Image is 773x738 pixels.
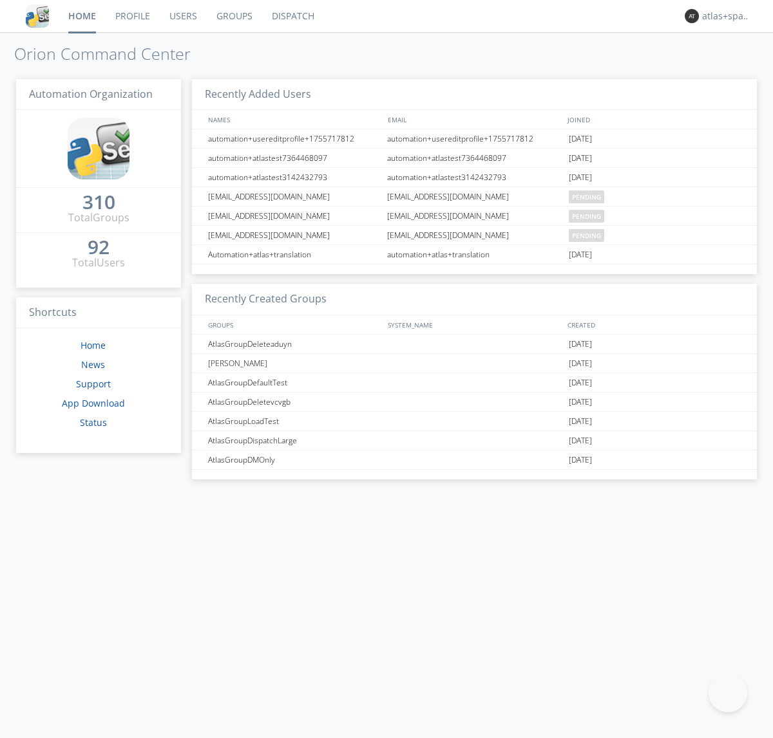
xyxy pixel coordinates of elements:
[192,354,757,373] a: [PERSON_NAME][DATE]
[192,129,757,149] a: automation+usereditprofile+1755717812automation+usereditprofile+1755717812[DATE]
[569,354,592,373] span: [DATE]
[569,373,592,392] span: [DATE]
[709,674,747,712] iframe: Toggle Customer Support
[569,245,592,264] span: [DATE]
[205,373,383,392] div: AtlasGroupDefaultTest
[564,110,745,129] div: JOINED
[569,450,592,470] span: [DATE]
[384,245,566,264] div: automation+atlas+translation
[205,110,381,129] div: NAMES
[72,255,125,270] div: Total Users
[205,354,383,373] div: [PERSON_NAME]
[569,190,604,203] span: pending
[205,149,383,167] div: automation+atlastest7364468097
[685,9,699,23] img: 373638.png
[569,431,592,450] span: [DATE]
[384,129,566,148] div: automation+usereditprofile+1755717812
[205,129,383,148] div: automation+usereditprofile+1755717812
[205,226,383,244] div: [EMAIL_ADDRESS][DOMAIN_NAME]
[192,187,757,207] a: [EMAIL_ADDRESS][DOMAIN_NAME][EMAIL_ADDRESS][DOMAIN_NAME]pending
[569,335,592,354] span: [DATE]
[569,392,592,412] span: [DATE]
[81,339,106,351] a: Home
[192,450,757,470] a: AtlasGroupDMOnly[DATE]
[205,335,383,353] div: AtlasGroupDeleteaduyn
[16,297,181,329] h3: Shortcuts
[702,10,750,23] div: atlas+spanish0002
[569,149,592,168] span: [DATE]
[88,241,110,255] a: 92
[62,397,125,409] a: App Download
[384,149,566,167] div: automation+atlastest7364468097
[205,450,383,469] div: AtlasGroupDMOnly
[569,129,592,149] span: [DATE]
[192,335,757,354] a: AtlasGroupDeleteaduyn[DATE]
[81,358,105,371] a: News
[205,168,383,187] div: automation+atlastest3142432793
[82,196,115,210] a: 310
[569,168,592,187] span: [DATE]
[205,245,383,264] div: Automation+atlas+translation
[569,229,604,242] span: pending
[205,431,383,450] div: AtlasGroupDispatchLarge
[26,5,49,28] img: cddb5a64eb264b2086981ab96f4c1ba7
[192,168,757,187] a: automation+atlastest3142432793automation+atlastest3142432793[DATE]
[205,207,383,225] div: [EMAIL_ADDRESS][DOMAIN_NAME]
[192,373,757,392] a: AtlasGroupDefaultTest[DATE]
[80,416,107,429] a: Status
[205,187,383,206] div: [EMAIL_ADDRESS][DOMAIN_NAME]
[76,378,111,390] a: Support
[192,431,757,450] a: AtlasGroupDispatchLarge[DATE]
[88,241,110,254] div: 92
[385,110,564,129] div: EMAIL
[192,149,757,168] a: automation+atlastest7364468097automation+atlastest7364468097[DATE]
[29,87,153,101] span: Automation Organization
[384,226,566,244] div: [EMAIL_ADDRESS][DOMAIN_NAME]
[205,315,381,334] div: GROUPS
[205,392,383,411] div: AtlasGroupDeletevcvgb
[192,245,757,264] a: Automation+atlas+translationautomation+atlas+translation[DATE]
[384,207,566,225] div: [EMAIL_ADDRESS][DOMAIN_NAME]
[192,79,757,111] h3: Recently Added Users
[564,315,745,334] div: CREATED
[192,392,757,412] a: AtlasGroupDeletevcvgb[DATE]
[385,315,564,334] div: SYSTEM_NAME
[569,210,604,223] span: pending
[192,284,757,315] h3: Recently Created Groups
[68,118,129,180] img: cddb5a64eb264b2086981ab96f4c1ba7
[384,168,566,187] div: automation+atlastest3142432793
[192,226,757,245] a: [EMAIL_ADDRESS][DOMAIN_NAME][EMAIL_ADDRESS][DOMAIN_NAME]pending
[205,412,383,430] div: AtlasGroupLoadTest
[68,210,129,225] div: Total Groups
[192,412,757,431] a: AtlasGroupLoadTest[DATE]
[192,207,757,226] a: [EMAIL_ADDRESS][DOMAIN_NAME][EMAIL_ADDRESS][DOMAIN_NAME]pending
[82,196,115,208] div: 310
[384,187,566,206] div: [EMAIL_ADDRESS][DOMAIN_NAME]
[569,412,592,431] span: [DATE]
